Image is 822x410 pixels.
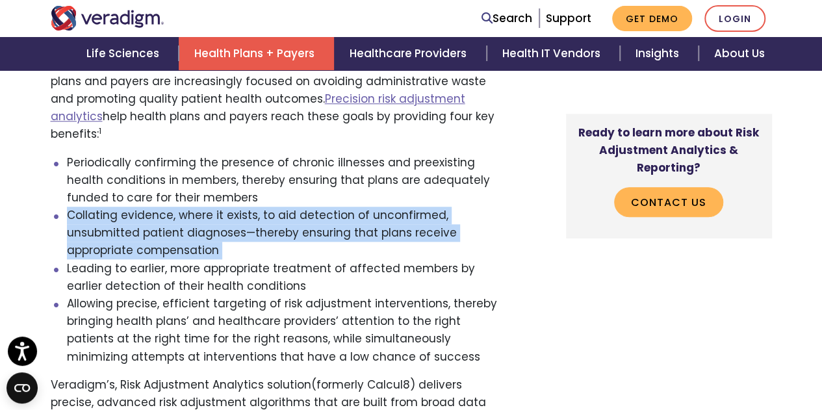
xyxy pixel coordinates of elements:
li: Collating evidence, where it exists, to aid detection of unconfirmed, unsubmitted patient diagnos... [67,207,504,260]
img: Veradigm logo [51,6,164,31]
sup: 1 [99,125,101,136]
strong: Ready to learn more about Risk Adjustment Analytics & Reporting? [578,125,759,175]
li: Periodically confirming the presence of chronic illnesses and preexisting health conditions in me... [67,154,504,207]
a: About Us [699,37,780,70]
a: Health Plans + Payers [179,37,334,70]
li: Allowing precise, efficient targeting of risk adjustment interventions, thereby bringing health p... [67,295,504,366]
a: Search [482,10,532,27]
a: Healthcare Providers [334,37,486,70]
a: Health IT Vendors [487,37,620,70]
a: Life Sciences [71,37,179,70]
a: Contact Us [614,188,723,218]
a: Login [704,5,765,32]
li: Leading to earlier, more appropriate treatment of affected members by earlier detection of their ... [67,260,504,295]
a: Get Demo [612,6,692,31]
a: Insights [620,37,699,70]
button: Open CMP widget [6,372,38,404]
a: Support [546,10,591,26]
p: As the healthcare industry continues its shift toward value-based care, health plans and payers a... [51,55,504,144]
iframe: Drift Chat Widget [572,316,806,394]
